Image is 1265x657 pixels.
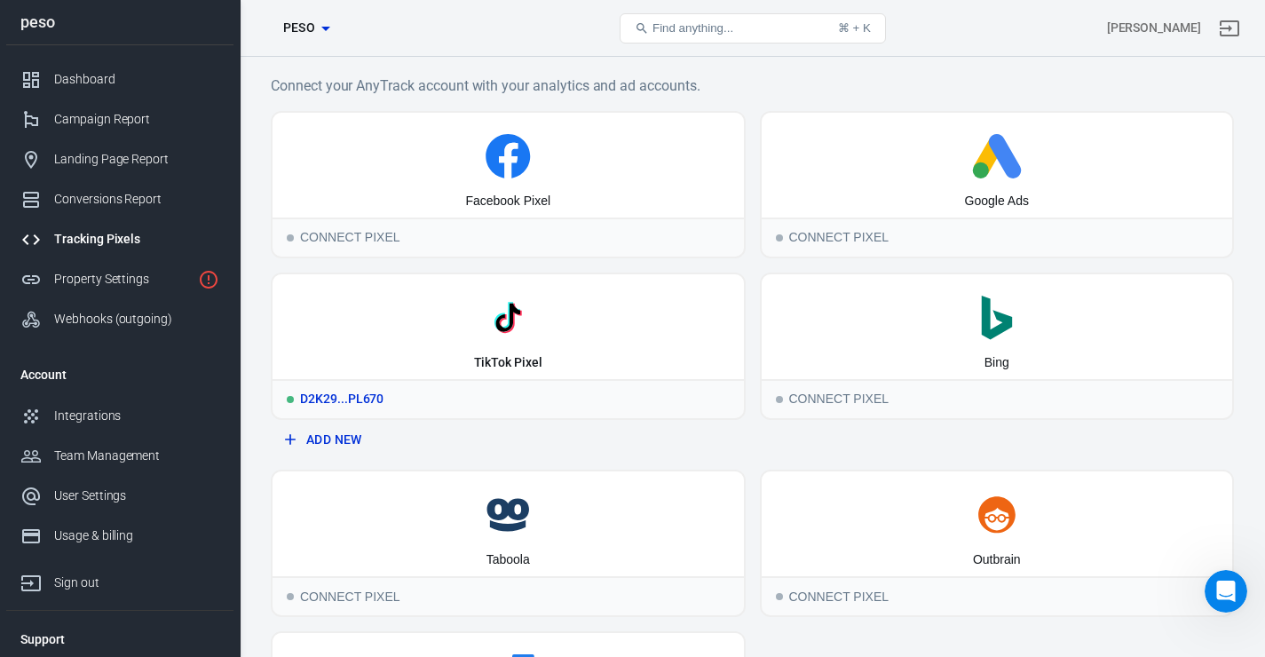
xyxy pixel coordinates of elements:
span: Find anything... [652,21,733,35]
div: Connect Pixel [762,218,1233,257]
a: Webhooks (outgoing) [6,299,233,339]
span: Connect Pixel [776,396,783,403]
div: Bing [984,354,1009,372]
a: Sign out [1208,7,1251,50]
a: User Settings [6,476,233,516]
div: Facebook Pixel [465,193,550,210]
div: Connect Pixel [762,576,1233,615]
div: Webhooks (outgoing) [54,310,219,328]
li: Account [6,353,233,396]
div: Tracking Pixels [54,230,219,249]
div: Property Settings [54,270,191,289]
button: Facebook PixelConnect PixelConnect Pixel [271,111,746,258]
a: TikTok PixelRunningD2K29...PL670 [271,273,746,420]
div: Account id: tKQwVset [1107,19,1201,37]
h6: Connect your AnyTrack account with your analytics and ad accounts. [271,75,1234,97]
a: Sign out [6,556,233,603]
a: Team Management [6,436,233,476]
span: peso [283,17,316,39]
div: Campaign Report [54,110,219,129]
div: Usage & billing [54,526,219,545]
div: Google Ads [965,193,1029,210]
span: Connect Pixel [287,593,294,600]
iframe: Intercom live chat [1205,570,1247,613]
a: Integrations [6,396,233,436]
div: User Settings [54,487,219,505]
div: Dashboard [54,70,219,89]
div: Connect Pixel [273,576,744,615]
button: Google AdsConnect PixelConnect Pixel [760,111,1235,258]
a: Tracking Pixels [6,219,233,259]
div: D2K29...PL670 [273,379,744,418]
button: peso [262,12,351,44]
div: Connect Pixel [762,379,1233,418]
button: TaboolaConnect PixelConnect Pixel [271,470,746,617]
a: Campaign Report [6,99,233,139]
div: Sign out [54,574,219,592]
button: OutbrainConnect PixelConnect Pixel [760,470,1235,617]
a: Landing Page Report [6,139,233,179]
div: Integrations [54,407,219,425]
svg: Property is not installed yet [198,269,219,290]
div: peso [6,14,233,30]
a: Usage & billing [6,516,233,556]
span: Connect Pixel [776,593,783,600]
div: Landing Page Report [54,150,219,169]
span: Running [287,396,294,403]
div: TikTok Pixel [474,354,542,372]
span: Connect Pixel [776,234,783,241]
div: Team Management [54,447,219,465]
div: ⌘ + K [838,21,871,35]
div: Conversions Report [54,190,219,209]
span: Connect Pixel [287,234,294,241]
div: Outbrain [973,551,1021,569]
button: Find anything...⌘ + K [620,13,886,44]
button: Add New [278,423,739,456]
div: Connect Pixel [273,218,744,257]
a: Dashboard [6,59,233,99]
button: BingConnect PixelConnect Pixel [760,273,1235,420]
a: Property Settings [6,259,233,299]
div: Taboola [486,551,530,569]
a: Conversions Report [6,179,233,219]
